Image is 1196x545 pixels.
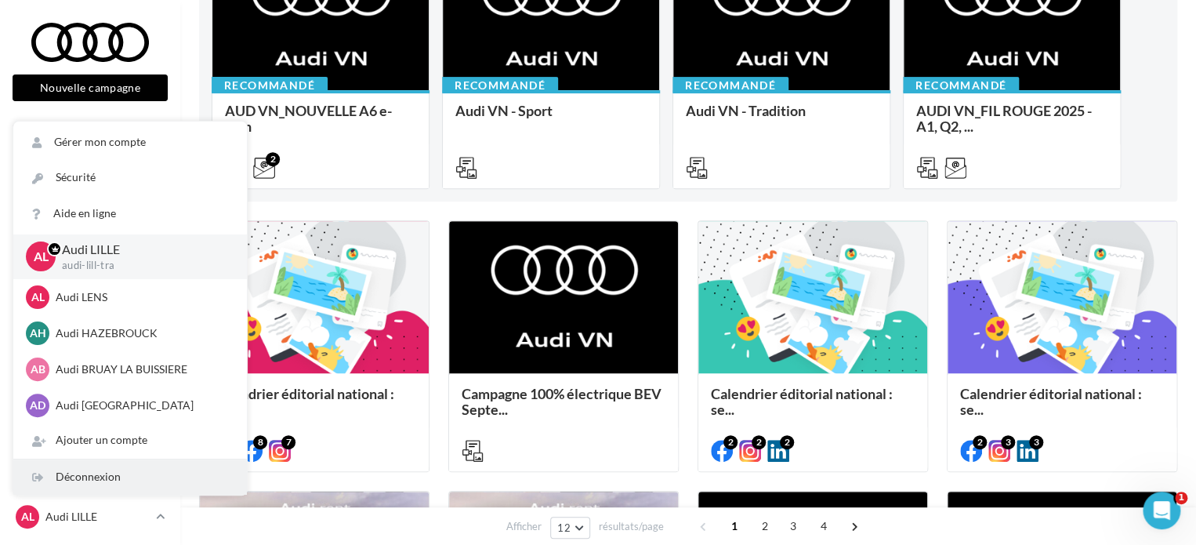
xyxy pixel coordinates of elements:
[780,435,794,449] div: 2
[21,509,34,525] span: AL
[212,385,394,418] span: Calendrier éditorial national : se...
[13,423,247,458] div: Ajouter un compte
[455,102,553,119] span: Audi VN - Sport
[1029,435,1043,449] div: 3
[9,163,171,197] a: Boîte de réception99+
[752,435,766,449] div: 2
[903,77,1019,94] div: Recommandé
[711,385,893,418] span: Calendrier éditorial national : se...
[916,102,1092,135] span: AUDI VN_FIL ROUGE 2025 - A1, Q2, ...
[225,102,392,135] span: AUD VN_NOUVELLE A6 e-tron
[723,435,738,449] div: 2
[13,196,247,231] a: Aide en ligne
[550,517,590,539] button: 12
[686,102,806,119] span: Audi VN - Tradition
[62,259,222,273] p: audi-lill-tra
[9,242,171,275] a: Campagnes
[9,320,171,366] a: PLV et print personnalisable
[973,435,987,449] div: 2
[722,514,747,539] span: 1
[253,435,267,449] div: 8
[31,362,45,377] span: AB
[56,398,228,413] p: Audi [GEOGRAPHIC_DATA]
[56,362,228,377] p: Audi BRUAY LA BUISSIERE
[811,514,836,539] span: 4
[462,385,661,418] span: Campagne 100% électrique BEV Septe...
[62,241,222,259] p: Audi LILLE
[13,160,247,195] a: Sécurité
[31,289,45,305] span: AL
[30,325,46,341] span: AH
[672,77,788,94] div: Recommandé
[442,77,558,94] div: Recommandé
[13,502,168,532] a: AL Audi LILLE
[599,519,664,534] span: résultats/page
[13,460,247,495] div: Déconnexion
[1001,435,1015,449] div: 3
[212,77,328,94] div: Recommandé
[45,509,150,525] p: Audi LILLE
[781,514,806,539] span: 3
[281,435,295,449] div: 7
[1175,492,1187,504] span: 1
[56,325,228,341] p: Audi HAZEBROUCK
[1143,492,1180,529] iframe: Intercom live chat
[506,519,542,534] span: Afficher
[266,152,280,166] div: 2
[56,289,228,305] p: Audi LENS
[30,398,45,413] span: AD
[13,74,168,101] button: Nouvelle campagne
[752,514,777,539] span: 2
[13,125,247,160] a: Gérer mon compte
[34,248,49,266] span: AL
[9,203,171,236] a: Visibilité en ligne
[557,521,571,534] span: 12
[9,124,171,157] a: Opérations
[9,282,171,314] a: Médiathèque
[960,385,1142,418] span: Calendrier éditorial national : se...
